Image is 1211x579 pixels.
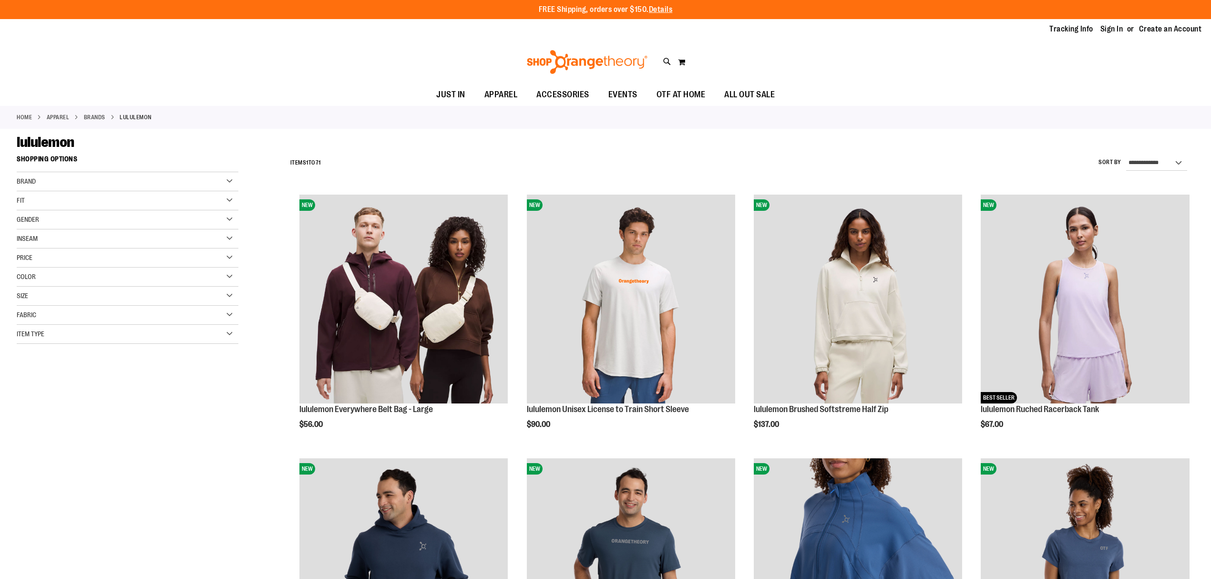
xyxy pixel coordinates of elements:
[981,392,1017,403] span: BEST SELLER
[976,190,1194,453] div: product
[522,190,740,453] div: product
[299,420,324,429] span: $56.00
[981,463,996,475] span: NEW
[527,195,735,403] img: lululemon Unisex License to Train Short Sleeve
[749,190,967,453] div: product
[316,159,321,166] span: 71
[17,273,36,280] span: Color
[120,113,152,122] strong: lululemon
[299,195,508,404] a: lululemon Everywhere Belt Bag - LargeNEW
[484,84,518,105] span: APPAREL
[754,404,888,414] a: lululemon Brushed Softstreme Half Zip
[754,199,770,211] span: NEW
[17,196,25,204] span: Fit
[527,199,543,211] span: NEW
[299,404,433,414] a: lululemon Everywhere Belt Bag - Large
[527,420,552,429] span: $90.00
[608,84,637,105] span: EVENTS
[17,177,36,185] span: Brand
[754,195,962,403] img: lululemon Brushed Softstreme Half Zip
[306,159,308,166] span: 1
[536,84,589,105] span: ACCESSORIES
[754,420,780,429] span: $137.00
[1139,24,1202,34] a: Create an Account
[17,151,238,172] strong: Shopping Options
[527,463,543,475] span: NEW
[1100,24,1123,34] a: Sign In
[299,199,315,211] span: NEW
[981,195,1189,404] a: lululemon Ruched Racerback TankNEWBEST SELLER
[47,113,70,122] a: APPAREL
[299,463,315,475] span: NEW
[17,311,36,319] span: Fabric
[17,235,38,242] span: Inseam
[657,84,706,105] span: OTF AT HOME
[17,292,28,300] span: Size
[290,155,321,170] h2: Items to
[17,216,39,223] span: Gender
[17,134,74,150] span: lululemon
[525,50,649,74] img: Shop Orangetheory
[17,330,44,338] span: Item Type
[299,195,508,403] img: lululemon Everywhere Belt Bag - Large
[295,190,513,453] div: product
[724,84,775,105] span: ALL OUT SALE
[981,199,996,211] span: NEW
[981,195,1189,403] img: lululemon Ruched Racerback Tank
[1098,158,1121,166] label: Sort By
[539,4,673,15] p: FREE Shipping, orders over $150.
[1049,24,1093,34] a: Tracking Info
[649,5,673,14] a: Details
[754,195,962,404] a: lululemon Brushed Softstreme Half ZipNEW
[436,84,465,105] span: JUST IN
[981,404,1099,414] a: lululemon Ruched Racerback Tank
[84,113,105,122] a: BRANDS
[754,463,770,475] span: NEW
[17,254,32,261] span: Price
[527,404,689,414] a: lululemon Unisex License to Train Short Sleeve
[17,113,32,122] a: Home
[981,420,1005,429] span: $67.00
[527,195,735,404] a: lululemon Unisex License to Train Short SleeveNEW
